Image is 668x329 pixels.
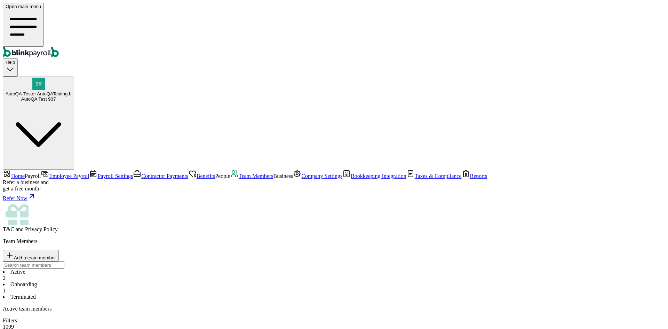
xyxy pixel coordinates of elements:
[41,173,89,179] a: Employee Payroll
[25,226,58,232] span: Privacy Policy
[3,238,665,244] p: Team Members
[215,173,230,179] span: People
[49,173,89,179] span: Employee Payroll
[3,288,6,293] span: 1
[3,261,64,269] input: TextInput
[273,173,293,179] span: Business
[293,173,342,179] a: Company Settings
[3,281,665,294] li: Onboarding
[89,173,133,179] a: Payroll Settings
[3,226,14,232] span: T&C
[141,173,188,179] span: Contractor Payments
[197,173,215,179] span: Benefits
[6,91,71,96] span: AutoQA-Tester AutoQATesting b
[552,254,668,329] iframe: Chat Widget
[11,173,25,179] span: Home
[6,96,71,102] div: AutoQA Test 937
[3,77,74,170] button: AutoQA-Tester AutoQATesting bAutoQA Test 937
[406,173,462,179] a: Taxes & Compliance
[415,173,462,179] span: Taxes & Compliance
[97,173,133,179] span: Payroll Settings
[3,250,59,261] button: Add a team member
[6,60,15,65] span: Help
[3,3,44,47] button: Open main menu
[3,179,665,192] div: Refer a business and get a free month!
[470,173,487,179] span: Reports
[3,318,17,323] span: Filters
[3,170,665,233] nav: Sidebar
[3,192,665,202] a: Refer Now
[351,173,406,179] span: Bookkeeping Integration
[25,173,41,179] span: Payroll
[462,173,487,179] a: Reports
[3,269,665,281] li: Active
[3,275,6,281] span: 2
[239,173,273,179] span: Team Members
[301,173,342,179] span: Company Settings
[133,173,188,179] a: Contractor Payments
[3,173,25,179] a: Home
[3,226,58,232] span: and
[342,173,406,179] a: Bookkeeping Integration
[230,173,273,179] a: Team Members
[3,3,665,58] nav: Global
[14,255,56,260] span: Add a team member
[6,4,41,9] span: Open main menu
[188,173,215,179] a: Benefits
[3,294,665,300] li: Terminated
[3,306,665,312] p: Active team members
[3,58,18,76] button: Help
